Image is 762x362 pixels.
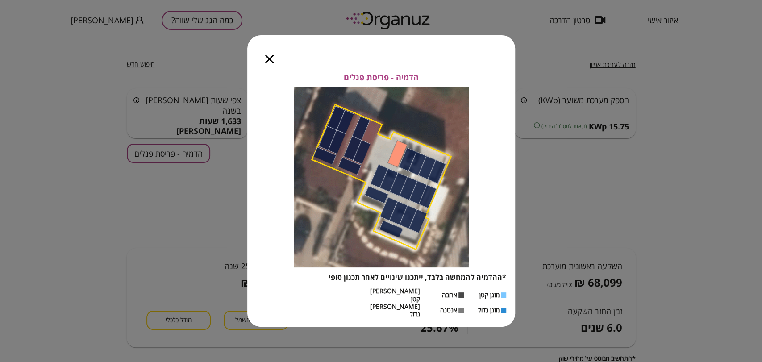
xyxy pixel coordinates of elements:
[329,272,506,282] span: *ההדמיה להמחשה בלבד, ייתכנו שינויים לאחר תכנון סופי
[370,303,420,318] span: [PERSON_NAME] גדול
[440,306,457,314] span: אנטנה
[344,73,419,83] span: הדמיה - פריסת פנלים
[370,287,420,303] span: [PERSON_NAME] קטן
[294,87,469,267] img: Panels layout
[479,291,500,299] span: מזגן קטן
[478,306,500,314] span: מזגן גדול
[442,291,457,299] span: ארובה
